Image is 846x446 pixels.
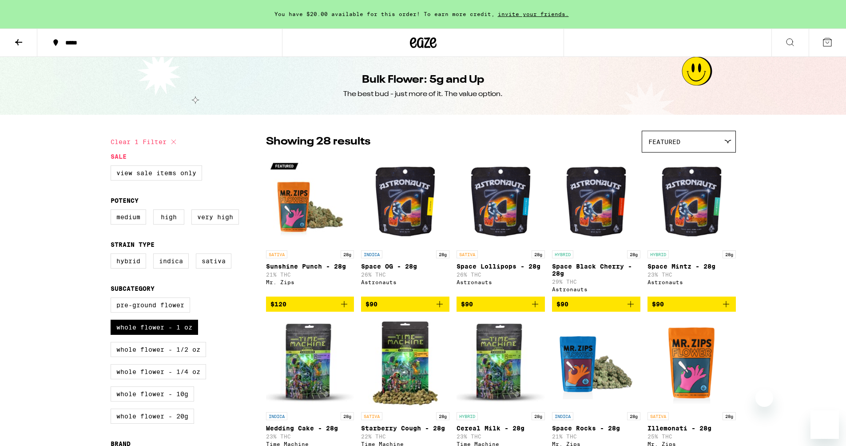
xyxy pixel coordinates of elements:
[266,157,354,246] img: Mr. Zips - Sunshine Punch - 28g
[556,301,568,308] span: $90
[266,272,354,277] p: 21% THC
[266,319,354,408] img: Time Machine - Wedding Cake - 28g
[111,209,146,225] label: Medium
[648,138,680,145] span: Featured
[361,157,449,246] img: Astronauts - Space OG - 28g
[647,297,736,312] button: Add to bag
[196,253,231,269] label: Sativa
[723,250,736,258] p: 28g
[266,134,370,149] p: Showing 28 results
[361,272,449,277] p: 26% THC
[647,434,736,439] p: 25% THC
[266,250,287,258] p: SATIVA
[111,285,155,292] legend: Subcategory
[457,263,545,270] p: Space Lollipops - 28g
[552,297,640,312] button: Add to bag
[552,425,640,432] p: Space Rocks - 28g
[361,434,449,439] p: 22% THC
[266,425,354,432] p: Wedding Cake - 28g
[647,412,669,420] p: SATIVA
[457,319,545,408] img: Time Machine - Cereal Milk - 28g
[362,72,484,88] h1: Bulk Flower: 5g and Up
[343,89,503,99] div: The best bud - just more of it. The value option.
[532,412,545,420] p: 28g
[552,157,640,297] a: Open page for Space Black Cherry - 28g from Astronauts
[457,425,545,432] p: Cereal Milk - 28g
[495,11,572,17] span: invite your friends.
[111,241,155,248] legend: Strain Type
[266,412,287,420] p: INDICA
[627,250,640,258] p: 28g
[647,272,736,277] p: 23% THC
[361,425,449,432] p: Starberry Cough - 28g
[365,301,377,308] span: $90
[111,165,202,181] label: View Sale Items Only
[457,434,545,439] p: 23% THC
[153,209,184,225] label: High
[810,410,839,439] iframe: Button to launch messaging window
[341,250,354,258] p: 28g
[111,409,194,424] label: Whole Flower - 20g
[111,197,139,204] legend: Potency
[266,297,354,312] button: Add to bag
[457,272,545,277] p: 26% THC
[552,157,640,246] img: Astronauts - Space Black Cherry - 28g
[647,279,736,285] div: Astronauts
[647,250,669,258] p: HYBRID
[532,250,545,258] p: 28g
[361,412,382,420] p: SATIVA
[457,157,545,246] img: Astronauts - Space Lollipops - 28g
[361,263,449,270] p: Space OG - 28g
[191,209,239,225] label: Very High
[652,301,664,308] span: $90
[647,157,736,297] a: Open page for Space Mintz - 28g from Astronauts
[552,250,573,258] p: HYBRID
[457,279,545,285] div: Astronauts
[647,157,736,246] img: Astronauts - Space Mintz - 28g
[266,157,354,297] a: Open page for Sunshine Punch - 28g from Mr. Zips
[552,319,640,408] img: Mr. Zips - Space Rocks - 28g
[457,250,478,258] p: SATIVA
[361,279,449,285] div: Astronauts
[266,279,354,285] div: Mr. Zips
[436,250,449,258] p: 28g
[111,297,190,313] label: Pre-ground Flower
[111,320,198,335] label: Whole Flower - 1 oz
[270,301,286,308] span: $120
[552,286,640,292] div: Astronauts
[755,389,773,407] iframe: Close message
[457,297,545,312] button: Add to bag
[111,253,146,269] label: Hybrid
[361,157,449,297] a: Open page for Space OG - 28g from Astronauts
[274,11,495,17] span: You have $20.00 available for this order! To earn more credit,
[266,263,354,270] p: Sunshine Punch - 28g
[111,342,206,357] label: Whole Flower - 1/2 oz
[111,386,194,402] label: Whole Flower - 10g
[436,412,449,420] p: 28g
[111,364,206,379] label: Whole Flower - 1/4 oz
[647,425,736,432] p: Illemonati - 28g
[552,434,640,439] p: 21% THC
[266,434,354,439] p: 23% THC
[341,412,354,420] p: 28g
[457,412,478,420] p: HYBRID
[153,253,189,269] label: Indica
[552,279,640,285] p: 29% THC
[111,131,179,153] button: Clear 1 filter
[361,250,382,258] p: INDICA
[647,263,736,270] p: Space Mintz - 28g
[552,263,640,277] p: Space Black Cherry - 28g
[457,157,545,297] a: Open page for Space Lollipops - 28g from Astronauts
[552,412,573,420] p: INDICA
[111,153,127,160] legend: Sale
[361,319,449,408] img: Time Machine - Starberry Cough - 28g
[627,412,640,420] p: 28g
[461,301,473,308] span: $90
[647,319,736,408] img: Mr. Zips - Illemonati - 28g
[361,297,449,312] button: Add to bag
[723,412,736,420] p: 28g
